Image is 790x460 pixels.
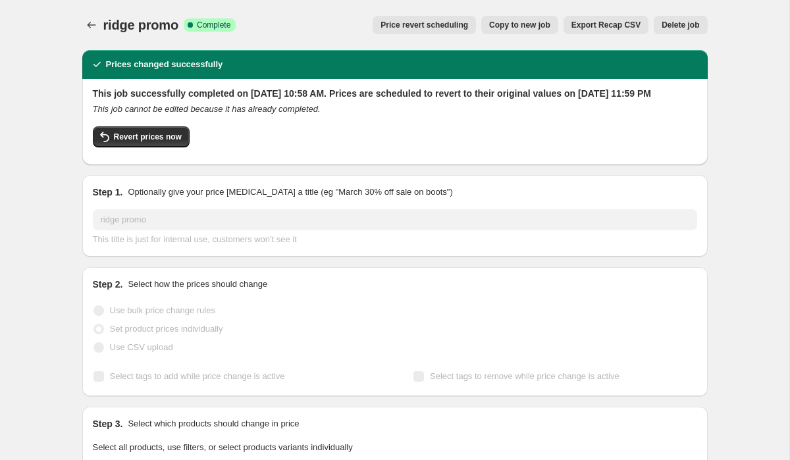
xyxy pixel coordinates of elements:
span: Delete job [662,20,699,30]
h2: Step 3. [93,417,123,430]
button: Price revert scheduling [373,16,476,34]
h2: Prices changed successfully [106,58,223,71]
span: Use CSV upload [110,342,173,352]
span: Complete [197,20,230,30]
span: Use bulk price change rules [110,305,215,315]
span: Price revert scheduling [381,20,468,30]
span: Select tags to remove while price change is active [430,371,619,381]
p: Optionally give your price [MEDICAL_DATA] a title (eg "March 30% off sale on boots") [128,186,452,199]
span: Revert prices now [114,132,182,142]
button: Export Recap CSV [564,16,648,34]
p: Select how the prices should change [128,278,267,291]
h2: This job successfully completed on [DATE] 10:58 AM. Prices are scheduled to revert to their origi... [93,87,697,100]
h2: Step 2. [93,278,123,291]
span: Export Recap CSV [571,20,641,30]
span: Select tags to add while price change is active [110,371,285,381]
button: Copy to new job [481,16,558,34]
button: Price change jobs [82,16,101,34]
button: Revert prices now [93,126,190,147]
p: Select which products should change in price [128,417,299,430]
span: Copy to new job [489,20,550,30]
h2: Step 1. [93,186,123,199]
span: Select all products, use filters, or select products variants individually [93,442,353,452]
i: This job cannot be edited because it has already completed. [93,104,321,114]
span: ridge promo [103,18,178,32]
input: 30% off holiday sale [93,209,697,230]
button: Delete job [654,16,707,34]
span: This title is just for internal use, customers won't see it [93,234,297,244]
span: Set product prices individually [110,324,223,334]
